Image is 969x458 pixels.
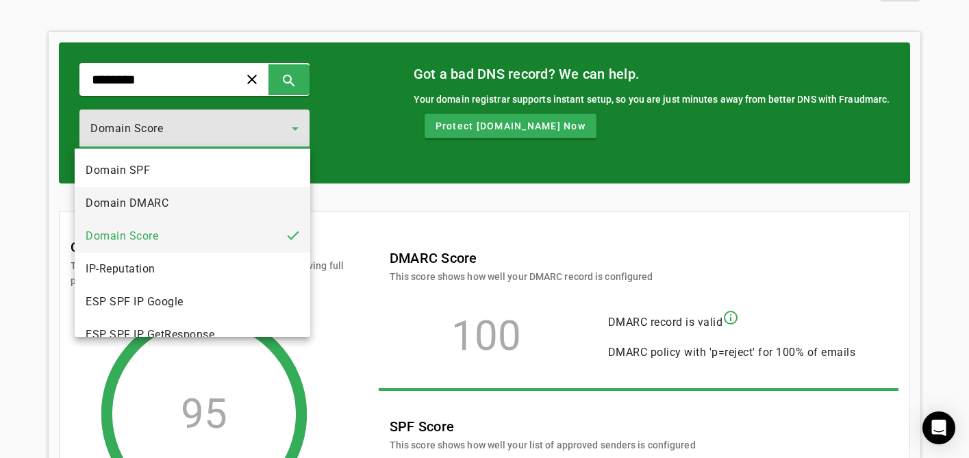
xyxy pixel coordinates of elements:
span: Domain DMARC [86,195,168,212]
span: Domain Score [86,228,158,244]
span: ESP SPF IP GetResponse [86,327,214,343]
span: Domain SPF [86,162,150,179]
span: IP-Reputation [86,261,155,277]
div: Open Intercom Messenger [922,411,955,444]
span: ESP SPF IP Google [86,294,184,310]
